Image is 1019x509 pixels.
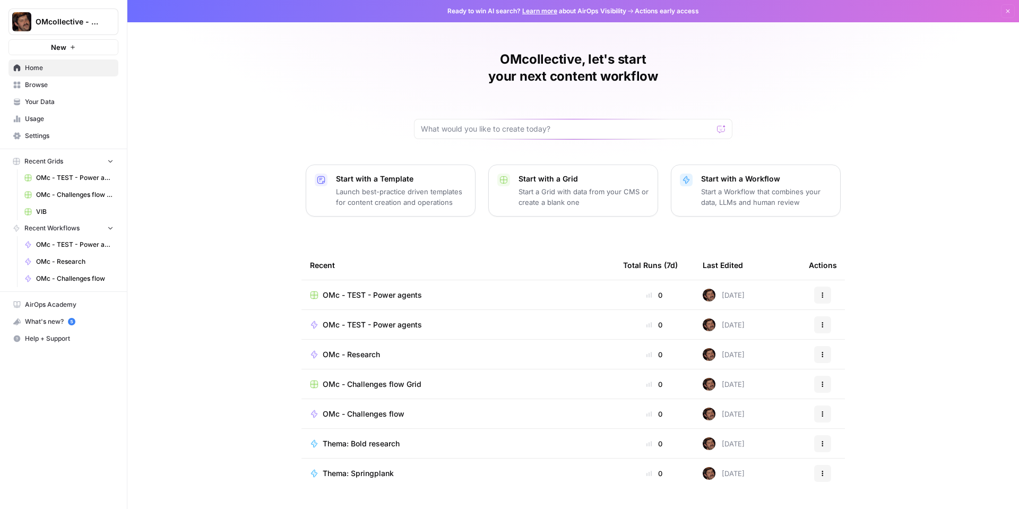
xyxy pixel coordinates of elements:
div: Actions [809,251,837,280]
a: Thema: Bold research [310,438,606,449]
div: 0 [623,320,686,330]
div: 0 [623,468,686,479]
button: Start with a GridStart a Grid with data from your CMS or create a blank one [488,165,658,217]
p: Start with a Grid [519,174,649,184]
img: 4lp01kz3wgz22h8gnudngicmuadc [703,467,715,480]
a: Your Data [8,93,118,110]
div: [DATE] [703,318,745,331]
a: Usage [8,110,118,127]
a: OMc - Challenges flow Grid [20,186,118,203]
a: OMc - Challenges flow Grid [310,379,606,390]
span: OMc - Challenges flow Grid [36,190,114,200]
a: Thema: Springplank [310,468,606,479]
img: 4lp01kz3wgz22h8gnudngicmuadc [703,378,715,391]
span: OMc - TEST - Power agents [323,290,422,300]
a: OMc - TEST - Power agents [20,169,118,186]
span: Recent Workflows [24,223,80,233]
img: OMcollective - SEO Logo [12,12,31,31]
div: 0 [623,379,686,390]
button: Start with a TemplateLaunch best-practice driven templates for content creation and operations [306,165,476,217]
text: 5 [70,319,73,324]
span: OMc - Research [36,257,114,266]
span: Actions early access [635,6,699,16]
span: OMc - Challenges flow [323,409,404,419]
button: Help + Support [8,330,118,347]
div: 0 [623,290,686,300]
img: 4lp01kz3wgz22h8gnudngicmuadc [703,289,715,301]
span: Recent Grids [24,157,63,166]
a: OMc - TEST - Power agents [20,236,118,253]
button: What's new? 5 [8,313,118,330]
span: OMc - TEST - Power agents [36,240,114,249]
input: What would you like to create today? [421,124,713,134]
div: [DATE] [703,467,745,480]
span: VIB [36,207,114,217]
a: OMc - Challenges flow [310,409,606,419]
span: Ready to win AI search? about AirOps Visibility [447,6,626,16]
button: Recent Grids [8,153,118,169]
a: OMc - Research [310,349,606,360]
p: Start with a Template [336,174,467,184]
a: Home [8,59,118,76]
span: OMc - Challenges flow Grid [323,379,421,390]
a: Learn more [522,7,557,15]
a: AirOps Academy [8,296,118,313]
span: OMc - Challenges flow [36,274,114,283]
div: [DATE] [703,408,745,420]
span: Your Data [25,97,114,107]
a: OMc - TEST - Power agents [310,320,606,330]
div: 0 [623,438,686,449]
p: Start a Workflow that combines your data, LLMs and human review [701,186,832,208]
div: [DATE] [703,289,745,301]
div: 0 [623,349,686,360]
img: 4lp01kz3wgz22h8gnudngicmuadc [703,408,715,420]
h1: OMcollective, let's start your next content workflow [414,51,732,85]
span: OMcollective - SEO [36,16,100,27]
div: 0 [623,409,686,419]
span: AirOps Academy [25,300,114,309]
span: OMc - TEST - Power agents [36,173,114,183]
a: Settings [8,127,118,144]
a: VIB [20,203,118,220]
span: Help + Support [25,334,114,343]
p: Launch best-practice driven templates for content creation and operations [336,186,467,208]
a: OMc - Challenges flow [20,270,118,287]
img: 4lp01kz3wgz22h8gnudngicmuadc [703,348,715,361]
div: Last Edited [703,251,743,280]
div: What's new? [9,314,118,330]
button: Workspace: OMcollective - SEO [8,8,118,35]
a: Browse [8,76,118,93]
a: OMc - Research [20,253,118,270]
a: OMc - TEST - Power agents [310,290,606,300]
span: Usage [25,114,114,124]
span: Browse [25,80,114,90]
img: 4lp01kz3wgz22h8gnudngicmuadc [703,437,715,450]
button: Recent Workflows [8,220,118,236]
span: OMc - TEST - Power agents [323,320,422,330]
span: Thema: Bold research [323,438,400,449]
button: New [8,39,118,55]
a: 5 [68,318,75,325]
span: Settings [25,131,114,141]
span: OMc - Research [323,349,380,360]
span: New [51,42,66,53]
button: Start with a WorkflowStart a Workflow that combines your data, LLMs and human review [671,165,841,217]
p: Start with a Workflow [701,174,832,184]
div: Total Runs (7d) [623,251,678,280]
div: Recent [310,251,606,280]
span: Thema: Springplank [323,468,394,479]
span: Home [25,63,114,73]
p: Start a Grid with data from your CMS or create a blank one [519,186,649,208]
img: 4lp01kz3wgz22h8gnudngicmuadc [703,318,715,331]
div: [DATE] [703,348,745,361]
div: [DATE] [703,378,745,391]
div: [DATE] [703,437,745,450]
